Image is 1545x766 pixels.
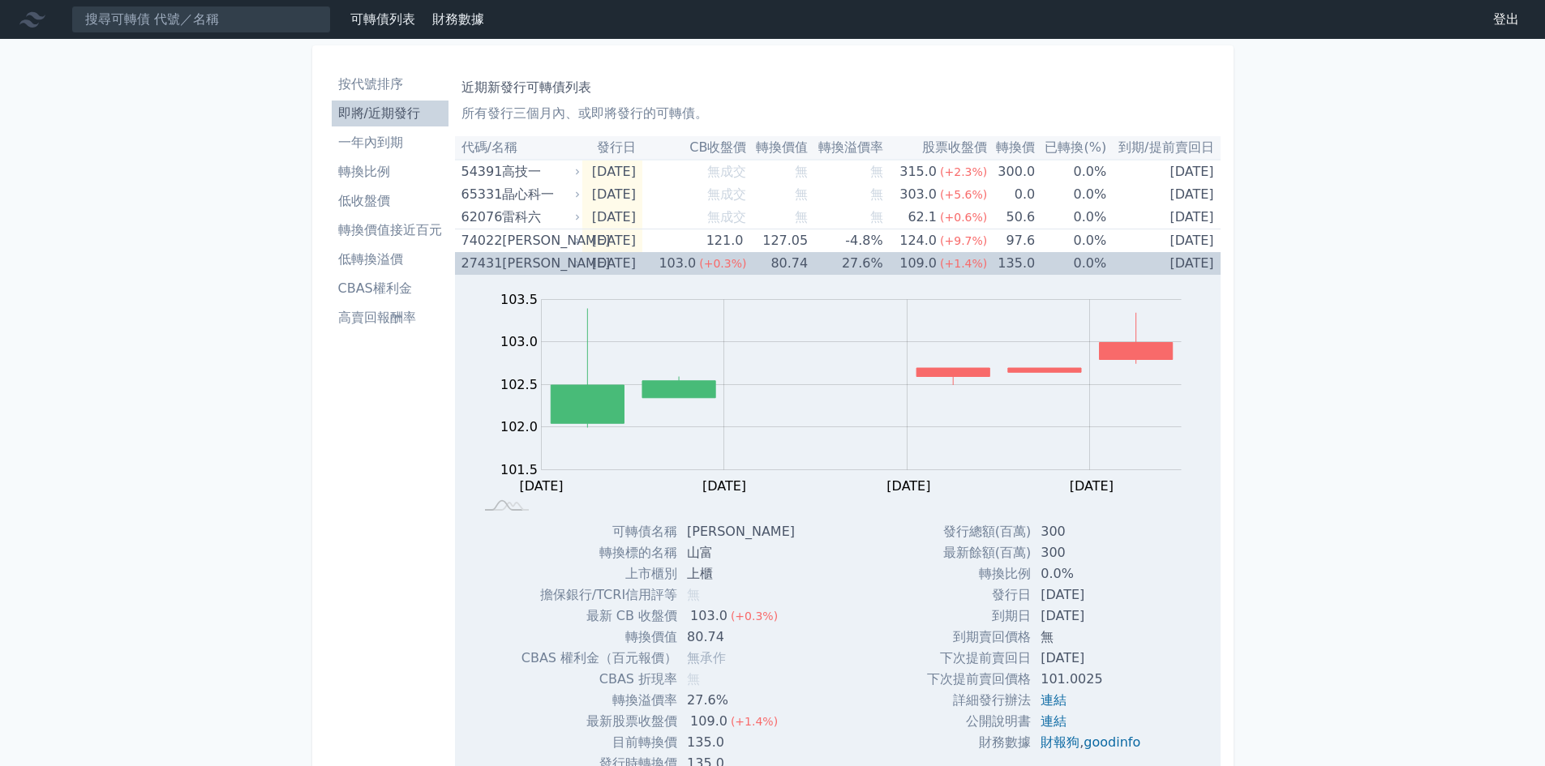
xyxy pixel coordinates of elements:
[1031,542,1153,563] td: 300
[500,419,538,434] tspan: 102.0
[687,671,700,687] span: 無
[883,136,988,160] th: 股票收盤價
[332,130,448,156] a: 一年內到期
[332,162,448,182] li: 轉換比例
[1031,648,1153,669] td: [DATE]
[521,711,677,732] td: 最新股票收盤價
[927,563,1031,584] td: 轉換比例
[521,669,677,690] td: CBAS 折現率
[492,292,1206,494] g: Chart
[500,462,538,477] tspan: 101.5
[332,246,448,272] a: 低轉換溢價
[1035,206,1106,229] td: 0.0%
[461,229,499,252] div: 74022
[987,206,1035,229] td: 50.6
[332,220,448,240] li: 轉換價值接近百元
[808,136,883,160] th: 轉換溢價率
[699,257,746,270] span: (+0.3%)
[521,542,677,563] td: 轉換標的名稱
[677,521,808,542] td: [PERSON_NAME]
[332,188,448,214] a: 低收盤價
[987,136,1035,160] th: 轉換價
[896,252,940,275] div: 109.0
[746,252,808,275] td: 80.74
[707,164,746,179] span: 無成交
[870,186,883,202] span: 無
[332,305,448,331] a: 高賣回報酬率
[896,183,940,206] div: 303.0
[707,209,746,225] span: 無成交
[520,478,564,494] tspan: [DATE]
[795,164,808,179] span: 無
[332,279,448,298] li: CBAS權利金
[461,183,499,206] div: 65331
[71,6,331,33] input: 搜尋可轉債 代號／名稱
[677,542,808,563] td: 山富
[500,377,538,392] tspan: 102.5
[687,711,731,732] div: 109.0
[687,606,731,627] div: 103.0
[502,206,577,229] div: 雷科六
[332,133,448,152] li: 一年內到期
[896,160,940,183] div: 315.0
[521,606,677,627] td: 最新 CB 收盤價
[1031,521,1153,542] td: 300
[927,732,1031,753] td: 財務數據
[521,563,677,584] td: 上市櫃別
[1106,183,1220,206] td: [DATE]
[332,159,448,185] a: 轉換比例
[582,136,642,160] th: 發行日
[521,648,677,669] td: CBAS 權利金（百元報價）
[521,584,677,606] td: 擔保銀行/TCRI信用評等
[521,521,677,542] td: 可轉債名稱
[1031,606,1153,627] td: [DATE]
[927,711,1031,732] td: 公開說明書
[677,627,808,648] td: 80.74
[332,250,448,269] li: 低轉換溢價
[1031,669,1153,690] td: 101.0025
[987,160,1035,183] td: 300.0
[332,101,448,126] a: 即將/近期發行
[896,229,940,252] div: 124.0
[582,252,642,275] td: [DATE]
[677,732,808,753] td: 135.0
[940,188,987,201] span: (+5.6%)
[927,542,1031,563] td: 最新餘額(百萬)
[731,610,778,623] span: (+0.3%)
[500,334,538,349] tspan: 103.0
[1106,229,1220,253] td: [DATE]
[432,11,484,27] a: 財務數據
[927,584,1031,606] td: 發行日
[987,252,1035,275] td: 135.0
[927,669,1031,690] td: 下次提前賣回價格
[502,183,577,206] div: 晶心科一
[927,521,1031,542] td: 發行總額(百萬)
[940,257,987,270] span: (+1.4%)
[502,252,577,275] div: [PERSON_NAME]
[500,292,538,307] tspan: 103.5
[455,136,583,160] th: 代碼/名稱
[1041,692,1066,708] a: 連結
[703,229,747,252] div: 121.0
[1031,627,1153,648] td: 無
[870,209,883,225] span: 無
[1031,732,1153,753] td: ,
[332,191,448,211] li: 低收盤價
[702,478,746,494] tspan: [DATE]
[987,229,1035,253] td: 97.6
[927,648,1031,669] td: 下次提前賣回日
[1480,6,1532,32] a: 登出
[687,650,726,665] span: 無承作
[502,229,577,252] div: [PERSON_NAME]
[332,308,448,327] li: 高賣回報酬率
[655,252,699,275] div: 103.0
[1031,584,1153,606] td: [DATE]
[461,206,499,229] div: 62076
[870,164,883,179] span: 無
[808,252,883,275] td: 27.6%
[1106,160,1220,183] td: [DATE]
[350,11,415,27] a: 可轉債列表
[927,627,1031,648] td: 到期賣回價格
[940,165,987,178] span: (+2.3%)
[1084,734,1140,750] a: goodinfo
